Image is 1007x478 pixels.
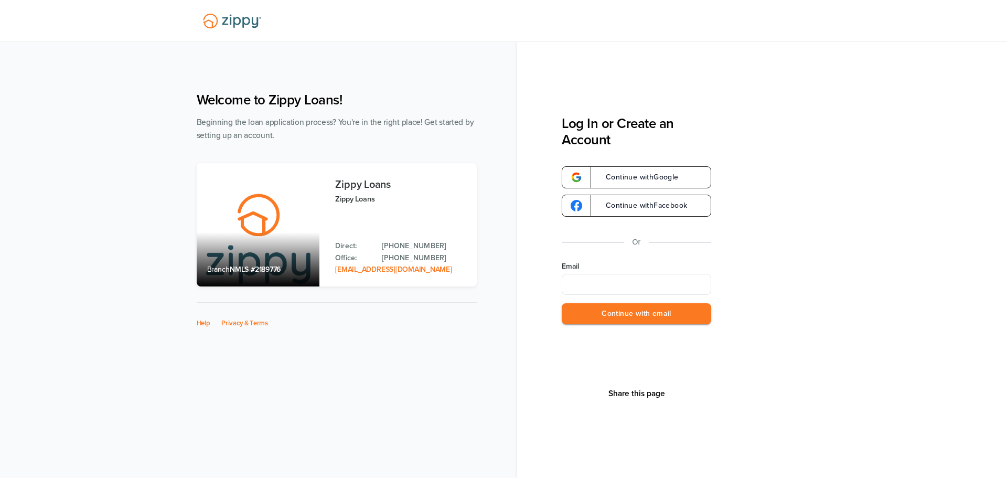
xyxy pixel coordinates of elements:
p: Zippy Loans [335,193,466,205]
span: Beginning the loan application process? You're in the right place! Get started by setting up an a... [197,118,474,140]
a: Privacy & Terms [221,319,268,327]
span: Continue with Google [595,174,679,181]
span: Branch [207,265,230,274]
a: google-logoContinue withFacebook [562,195,711,217]
img: Lender Logo [197,9,267,33]
input: Email Address [562,274,711,295]
img: google-logo [571,200,582,211]
label: Email [562,261,711,272]
h3: Zippy Loans [335,179,466,190]
p: Direct: [335,240,371,252]
span: NMLS #2189776 [230,265,281,274]
a: Help [197,319,210,327]
button: Continue with email [562,303,711,325]
button: Share This Page [605,388,668,399]
p: Or [633,236,641,249]
a: google-logoContinue withGoogle [562,166,711,188]
h3: Log In or Create an Account [562,115,711,148]
h1: Welcome to Zippy Loans! [197,92,477,108]
a: Office Phone: 512-975-2947 [382,252,466,264]
span: Continue with Facebook [595,202,687,209]
img: google-logo [571,172,582,183]
a: Direct Phone: 512-975-2947 [382,240,466,252]
p: Office: [335,252,371,264]
a: Email Address: zippyguide@zippymh.com [335,265,452,274]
